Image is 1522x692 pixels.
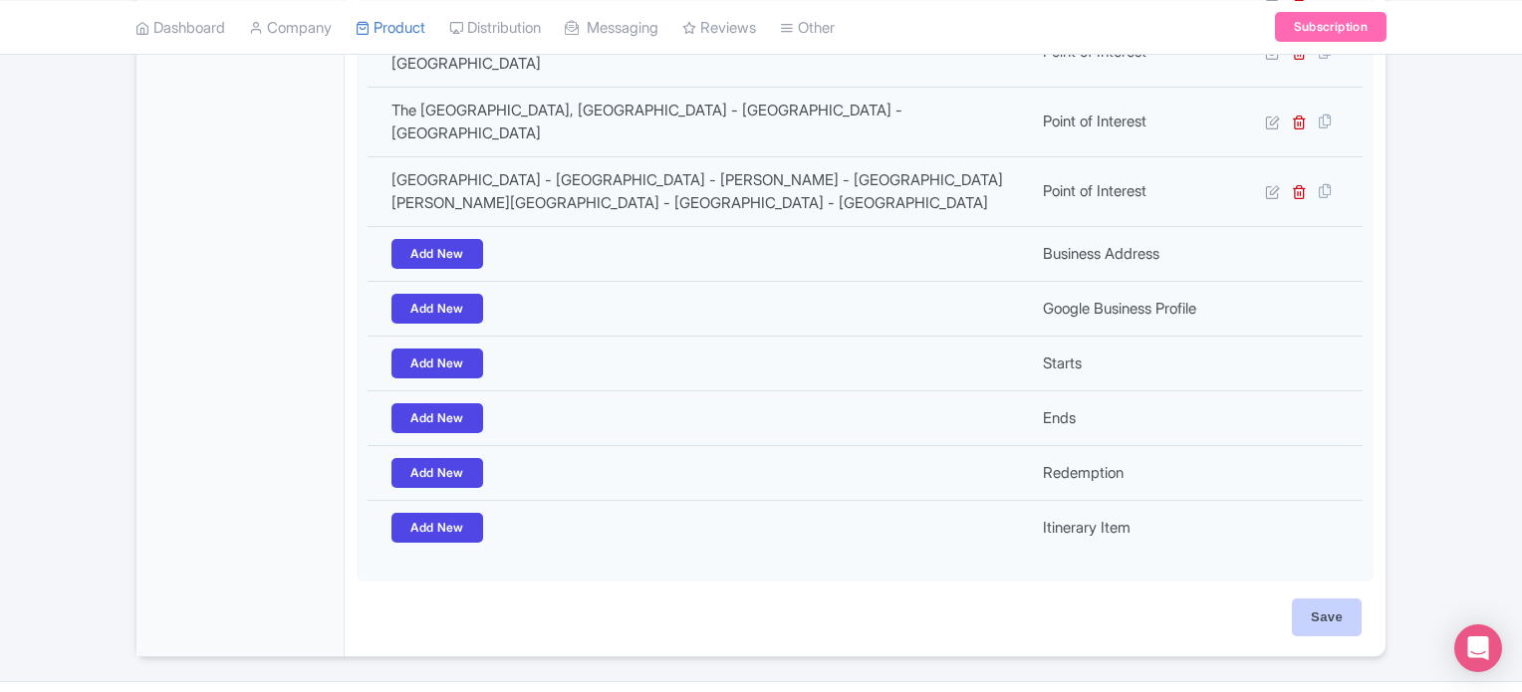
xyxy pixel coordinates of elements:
[1031,446,1224,501] td: Redemption
[1031,501,1224,556] td: Itinerary Item
[1454,624,1502,672] div: Open Intercom Messenger
[1031,391,1224,446] td: Ends
[391,458,483,488] a: Add New
[368,88,1031,157] td: The [GEOGRAPHIC_DATA], [GEOGRAPHIC_DATA] - [GEOGRAPHIC_DATA] - [GEOGRAPHIC_DATA]
[1031,88,1224,157] td: Point of Interest
[1275,12,1387,42] a: Subscription
[391,513,483,543] a: Add New
[391,239,483,269] a: Add New
[368,157,1031,227] td: [GEOGRAPHIC_DATA] - [GEOGRAPHIC_DATA] - [PERSON_NAME] - [GEOGRAPHIC_DATA][PERSON_NAME][GEOGRAPHIC...
[1031,337,1224,391] td: Starts
[391,294,483,324] a: Add New
[1292,598,1362,636] input: Save
[391,348,483,378] a: Add New
[1031,282,1224,337] td: Google Business Profile
[1031,157,1224,227] td: Point of Interest
[1031,227,1224,282] td: Business Address
[391,403,483,433] a: Add New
